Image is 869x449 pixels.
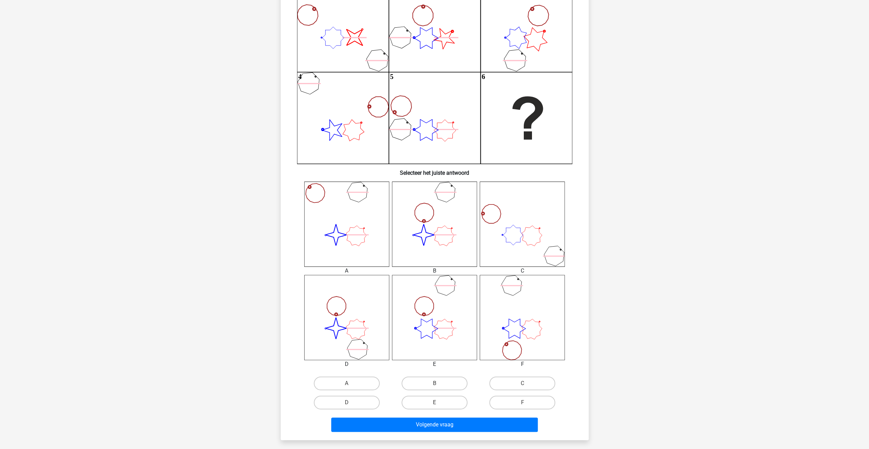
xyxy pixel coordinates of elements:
div: E [387,360,482,368]
label: C [489,377,555,390]
text: 4 [298,73,302,80]
text: 6 [481,73,485,80]
text: 5 [390,73,393,80]
h6: Selecteer het juiste antwoord [292,164,578,176]
label: B [402,377,467,390]
div: F [475,360,570,368]
div: C [475,267,570,275]
label: A [314,377,380,390]
div: D [299,360,394,368]
label: D [314,396,380,409]
button: Volgende vraag [331,418,538,432]
div: A [299,267,394,275]
label: E [402,396,467,409]
div: B [387,267,482,275]
label: F [489,396,555,409]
